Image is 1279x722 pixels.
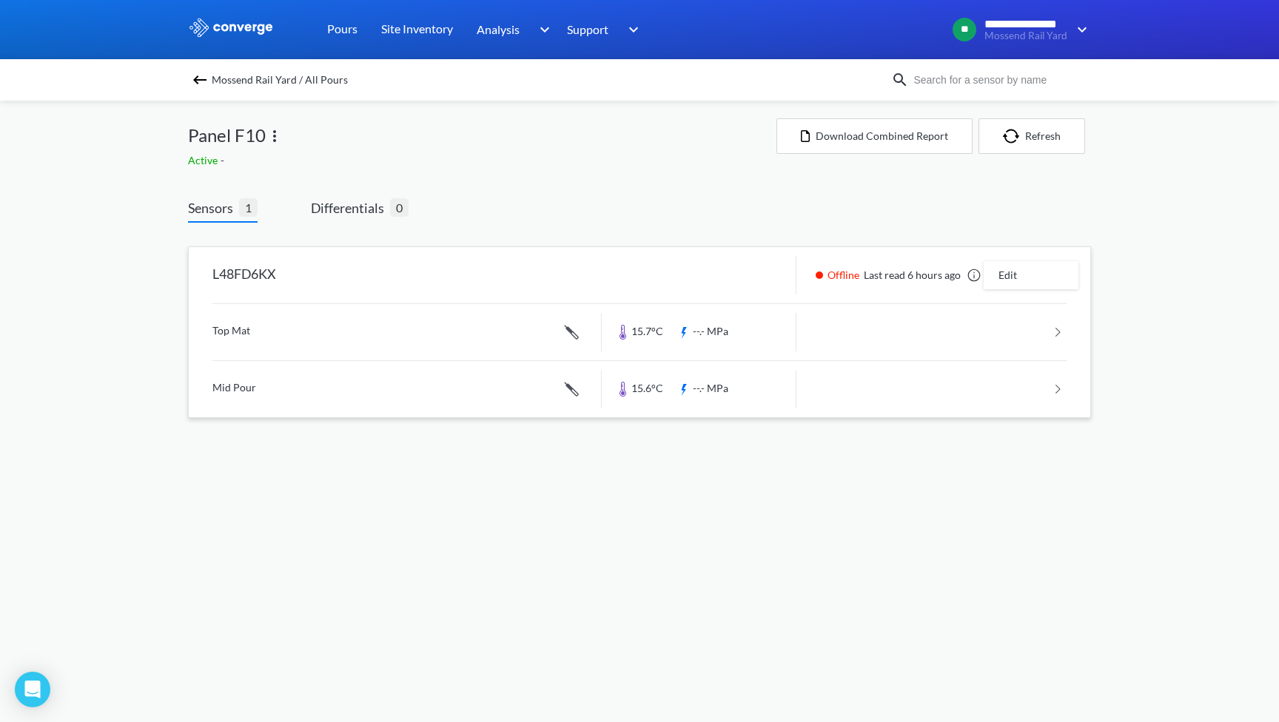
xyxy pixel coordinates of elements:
[239,198,258,217] span: 1
[212,70,348,90] span: Mossend Rail Yard / All Pours
[188,121,266,149] span: Panel F10
[978,118,1085,154] button: Refresh
[776,118,973,154] button: Download Combined Report
[567,20,608,38] span: Support
[191,71,209,89] img: backspace.svg
[477,20,520,38] span: Analysis
[188,198,239,218] span: Sensors
[984,30,1067,41] span: Mossend Rail Yard
[808,267,986,283] div: Last read 6 hours ago
[619,21,642,38] img: downArrow.svg
[909,72,1088,88] input: Search for a sensor by name
[1067,21,1091,38] img: downArrow.svg
[221,154,227,166] span: -
[891,71,909,89] img: icon-search.svg
[801,130,810,142] img: icon-file.svg
[390,198,409,217] span: 0
[1003,129,1025,144] img: icon-refresh.svg
[530,21,554,38] img: downArrow.svg
[212,256,276,294] div: L48FD6KX
[188,154,221,166] span: Active
[984,261,1078,289] div: Edit
[266,127,283,145] img: more.svg
[15,672,50,707] div: Open Intercom Messenger
[828,267,864,283] span: Offline
[188,18,274,37] img: logo_ewhite.svg
[311,198,390,218] span: Differentials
